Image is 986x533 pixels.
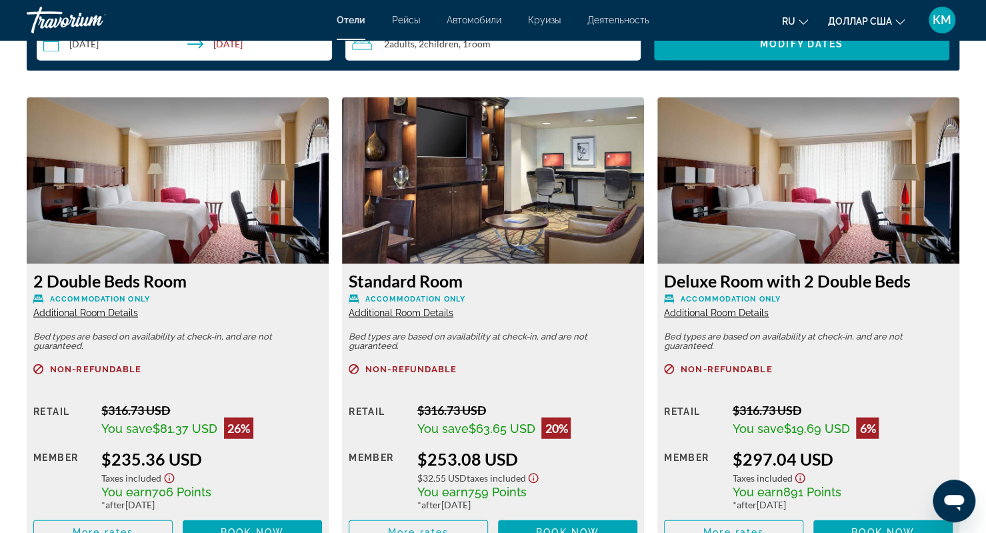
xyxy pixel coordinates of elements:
span: $81.37 USD [153,422,217,436]
a: Деятельность [587,15,649,25]
a: Автомобили [447,15,501,25]
div: Member [664,449,722,510]
span: You save [101,422,153,436]
div: $316.73 USD [732,403,953,418]
img: Deluxe Room with 2 Double Beds [657,97,959,264]
div: 6% [856,418,879,439]
span: You earn [417,485,467,499]
span: Additional Room Details [664,308,769,318]
span: You earn [101,485,152,499]
div: $235.36 USD [101,449,322,469]
span: after [105,499,125,510]
div: Retail [33,403,91,439]
span: $63.65 USD [468,422,535,436]
h3: 2 Double Beds Room [33,271,322,291]
button: Изменить язык [782,11,808,31]
button: Show Taxes and Fees disclaimer [525,469,541,484]
span: Taxes included [732,472,792,484]
p: Bed types are based on availability at check-in, and are not guaranteed. [33,332,322,351]
span: Room [468,38,491,49]
span: Children [424,38,459,49]
button: Изменить валюту [828,11,905,31]
div: $316.73 USD [417,403,637,418]
img: Standard Room [342,97,644,264]
div: Member [33,449,91,510]
p: Bed types are based on availability at check-in, and are not guaranteed. [349,332,637,351]
button: Show Taxes and Fees disclaimer [161,469,177,484]
span: Modify Dates [760,39,843,49]
span: 759 Points [467,485,526,499]
div: * [DATE] [417,499,637,510]
div: $316.73 USD [101,403,322,418]
div: Retail [664,403,722,439]
span: You save [417,422,468,436]
div: Retail [349,403,407,439]
p: Bed types are based on availability at check-in, and are not guaranteed. [664,332,953,351]
span: Additional Room Details [33,308,138,318]
span: Non-refundable [681,365,772,374]
h3: Standard Room [349,271,637,291]
span: Taxes included [466,472,525,484]
div: $297.04 USD [732,449,953,469]
span: Additional Room Details [349,308,453,318]
a: Круизы [528,15,561,25]
span: 2 [384,39,415,49]
font: ru [782,16,795,27]
span: Accommodation Only [365,295,465,304]
span: , 1 [459,39,491,49]
div: 20% [541,418,571,439]
iframe: Кнопка для запуска будет доступна [933,480,975,522]
h3: Deluxe Room with 2 Double Beds [664,271,953,291]
button: Travelers: 2 adults, 2 children [345,27,641,61]
font: доллар США [828,16,892,27]
a: Травориум [27,3,160,37]
span: 891 Points [783,485,841,499]
font: КМ [933,13,951,27]
span: $32.55 USD [417,472,466,484]
span: $19.69 USD [783,422,849,436]
button: Меню пользователя [925,6,959,34]
span: Adults [389,38,415,49]
span: Non-refundable [50,365,141,374]
div: * [DATE] [732,499,953,510]
span: Accommodation Only [681,295,781,304]
span: You save [732,422,783,436]
span: after [421,499,441,510]
span: Taxes included [101,472,161,484]
button: Show Taxes and Fees disclaimer [792,469,808,484]
img: 2 Double Beds Room [27,97,329,264]
span: You earn [732,485,783,499]
div: Member [349,449,407,510]
span: Accommodation Only [50,295,150,304]
a: Рейсы [392,15,420,25]
div: Search widget [37,27,949,61]
span: after [736,499,756,510]
button: Modify Dates [654,27,949,61]
span: Non-refundable [365,365,457,374]
div: 26% [224,418,253,439]
span: , 2 [415,39,459,49]
div: * [DATE] [101,499,322,510]
div: $253.08 USD [417,449,637,469]
button: Select check in and out date [37,27,332,61]
span: 706 Points [152,485,211,499]
a: Отели [337,15,365,25]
